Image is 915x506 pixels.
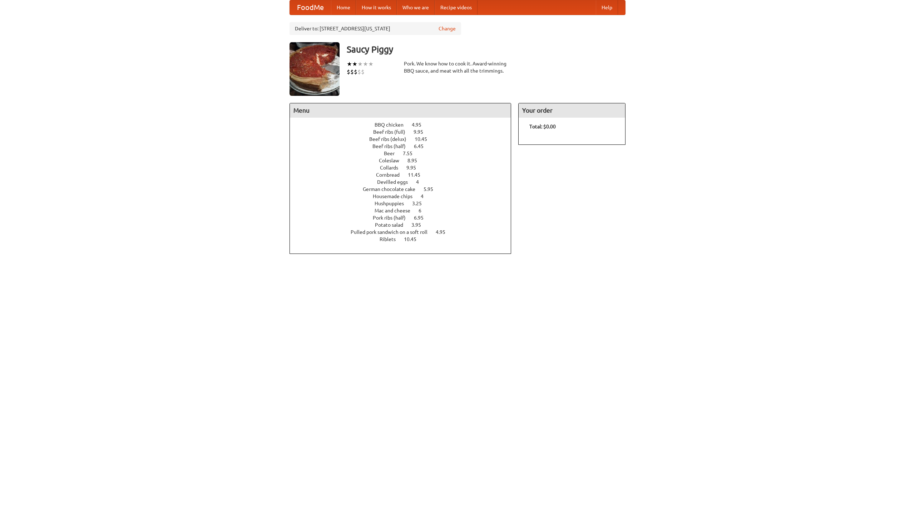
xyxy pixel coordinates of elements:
li: ★ [368,60,374,68]
li: ★ [363,60,368,68]
a: Pork ribs (half) 6.95 [373,215,437,221]
span: 10.45 [404,236,424,242]
span: Pork ribs (half) [373,215,413,221]
span: 9.95 [414,129,430,135]
a: Change [439,25,456,32]
a: German chocolate cake 5.95 [363,186,446,192]
span: 4.95 [412,122,429,128]
span: Beef ribs (delux) [369,136,414,142]
a: Devilled eggs 4 [377,179,432,185]
li: $ [350,68,354,76]
a: How it works [356,0,397,15]
a: Coleslaw 8.95 [379,158,430,163]
li: ★ [352,60,357,68]
a: Who we are [397,0,435,15]
span: Cornbread [376,172,407,178]
a: Pulled pork sandwich on a soft roll 4.95 [351,229,459,235]
a: Beef ribs (delux) 10.45 [369,136,440,142]
a: Help [596,0,618,15]
a: Riblets 10.45 [380,236,430,242]
span: Riblets [380,236,403,242]
span: 10.45 [415,136,434,142]
a: FoodMe [290,0,331,15]
span: BBQ chicken [375,122,411,128]
span: 11.45 [408,172,427,178]
span: Coleslaw [379,158,406,163]
h4: Menu [290,103,511,118]
a: Home [331,0,356,15]
h3: Saucy Piggy [347,42,625,57]
span: Beef ribs (half) [372,143,413,149]
span: 8.95 [407,158,424,163]
a: Mac and cheese 6 [375,208,435,213]
span: Collards [380,165,405,171]
span: 6.95 [414,215,431,221]
img: angular.jpg [290,42,340,96]
li: $ [361,68,365,76]
div: Deliver to: [STREET_ADDRESS][US_STATE] [290,22,461,35]
span: 4 [416,179,426,185]
span: Hushpuppies [375,201,411,206]
b: Total: $0.00 [529,124,556,129]
a: Collards 9.95 [380,165,429,171]
span: Housemade chips [373,193,420,199]
span: Devilled eggs [377,179,415,185]
span: 4.95 [436,229,452,235]
li: $ [357,68,361,76]
a: Housemade chips 4 [373,193,437,199]
a: Potato salad 3.95 [375,222,434,228]
span: Pulled pork sandwich on a soft roll [351,229,435,235]
a: Hushpuppies 3.25 [375,201,435,206]
li: $ [354,68,357,76]
a: Beer 7.55 [384,151,426,156]
span: 5.95 [424,186,440,192]
span: Potato salad [375,222,410,228]
li: ★ [357,60,363,68]
span: 3.25 [412,201,429,206]
a: BBQ chicken 4.95 [375,122,435,128]
span: 3.95 [411,222,428,228]
li: ★ [347,60,352,68]
a: Cornbread 11.45 [376,172,434,178]
span: 4 [421,193,431,199]
span: 9.95 [406,165,423,171]
span: 6 [419,208,429,213]
span: Beef ribs (full) [373,129,412,135]
a: Recipe videos [435,0,478,15]
a: Beef ribs (half) 6.45 [372,143,437,149]
span: Beer [384,151,402,156]
span: Mac and cheese [375,208,417,213]
span: 6.45 [414,143,431,149]
a: Beef ribs (full) 9.95 [373,129,436,135]
h4: Your order [519,103,625,118]
span: German chocolate cake [363,186,422,192]
div: Pork. We know how to cook it. Award-winning BBQ sauce, and meat with all the trimmings. [404,60,511,74]
li: $ [347,68,350,76]
span: 7.55 [403,151,420,156]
